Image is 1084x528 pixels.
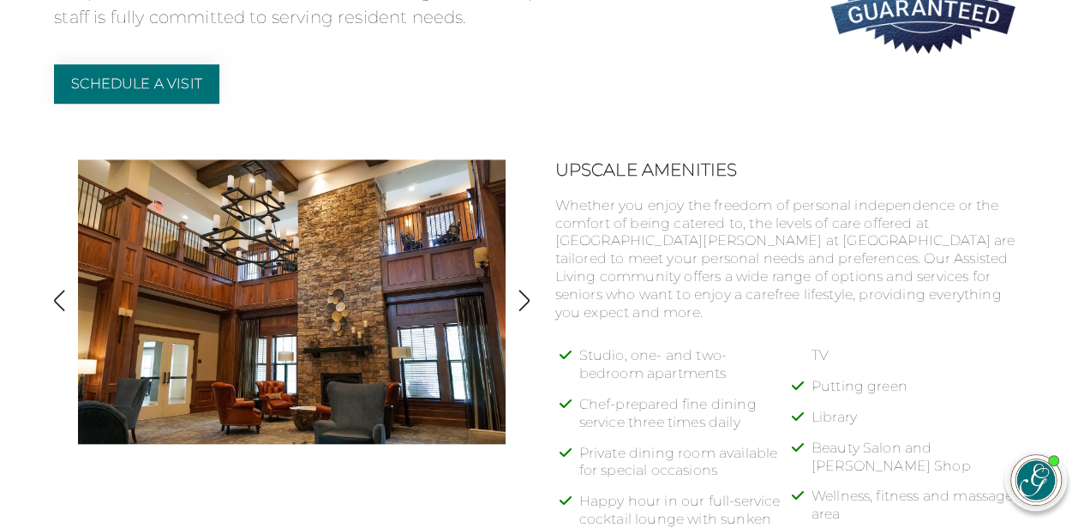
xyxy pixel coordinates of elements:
[579,445,798,494] li: Private dining room available for special occasions
[48,289,71,315] button: Show previous
[555,159,1030,180] h2: Upscale Amenities
[745,70,1067,432] iframe: iframe
[555,197,1030,322] p: Whether you enjoy the freedom of personal independence or the comfort of being catered to, the le...
[512,289,536,315] button: Show next
[579,396,798,445] li: Chef-prepared fine dining service three times daily
[579,347,798,396] li: Studio, one- and two-bedroom apartments
[48,289,71,312] img: Show previous
[54,64,219,104] a: Schedule a Visit
[1011,455,1061,505] img: avatar
[812,440,1030,489] li: Beauty Salon and [PERSON_NAME] Shop
[512,289,536,312] img: Show next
